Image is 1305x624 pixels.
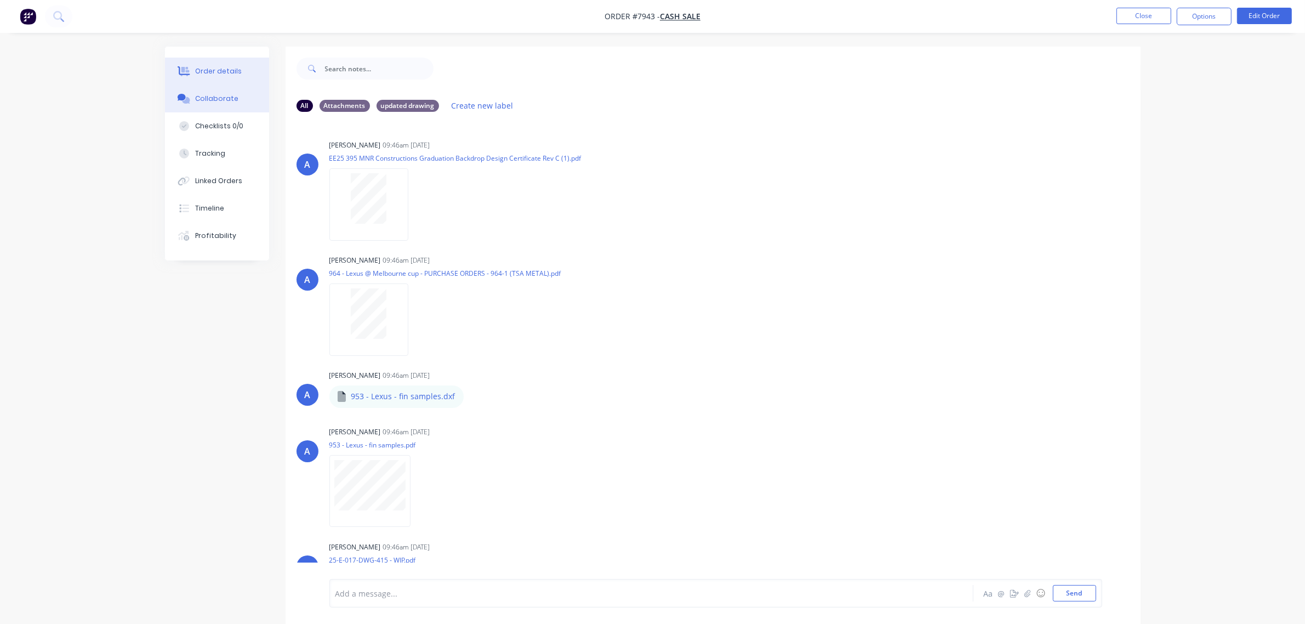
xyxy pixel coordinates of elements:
[165,195,269,222] button: Timeline
[195,203,224,213] div: Timeline
[165,58,269,85] button: Order details
[351,391,455,402] p: 953 - Lexus - fin samples.dxf
[329,371,381,381] div: [PERSON_NAME]
[195,121,243,131] div: Checklists 0/0
[383,542,430,552] div: 09:46am [DATE]
[1237,8,1292,24] button: Edit Order
[1034,587,1047,600] button: ☺
[195,94,238,104] div: Collaborate
[325,58,434,80] input: Search notes...
[605,12,660,22] span: Order #7943 -
[329,542,381,552] div: [PERSON_NAME]
[383,140,430,150] div: 09:46am [DATE]
[383,371,430,381] div: 09:46am [DATE]
[446,98,519,113] button: Create new label
[297,100,313,112] div: All
[304,158,310,171] div: A
[320,100,370,112] div: Attachments
[329,440,421,450] p: 953 - Lexus - fin samples.pdf
[304,445,310,458] div: A
[383,427,430,437] div: 09:46am [DATE]
[165,85,269,112] button: Collaborate
[195,149,225,158] div: Tracking
[195,231,236,241] div: Profitability
[165,112,269,140] button: Checklists 0/0
[20,8,36,25] img: Factory
[304,273,310,286] div: A
[995,587,1008,600] button: @
[165,167,269,195] button: Linked Orders
[165,222,269,249] button: Profitability
[1177,8,1232,25] button: Options
[329,269,561,278] p: 964 - Lexus @ Melbourne cup - PURCHASE ORDERS - 964-1 (TSA METAL).pdf
[377,100,439,112] div: updated drawing
[329,427,381,437] div: [PERSON_NAME]
[1053,585,1096,602] button: Send
[329,154,582,163] p: EE25 395 MNR Constructions Graduation Backdrop Design Certificate Rev C (1).pdf
[329,256,381,265] div: [PERSON_NAME]
[304,560,310,573] div: A
[329,555,494,565] p: 25-E-017-DWG-415 - WIP.pdf
[165,140,269,167] button: Tracking
[195,176,242,186] div: Linked Orders
[982,587,995,600] button: Aa
[660,12,700,22] a: Cash Sale
[1116,8,1171,24] button: Close
[304,388,310,401] div: A
[383,256,430,265] div: 09:46am [DATE]
[329,140,381,150] div: [PERSON_NAME]
[195,66,242,76] div: Order details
